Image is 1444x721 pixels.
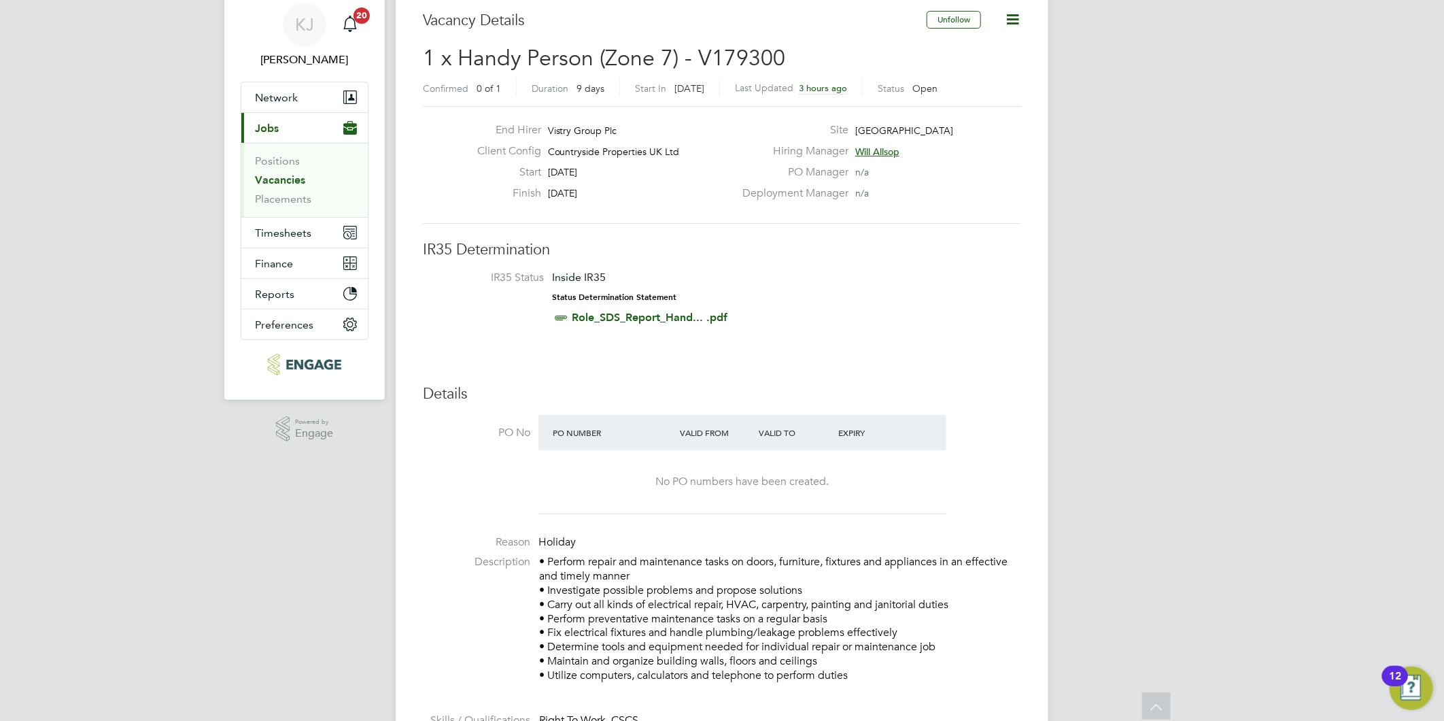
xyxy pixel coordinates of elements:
[855,166,869,178] span: n/a
[734,144,848,158] label: Hiring Manager
[255,154,300,167] a: Positions
[538,535,576,549] span: Holiday
[835,420,914,445] div: Expiry
[799,82,847,94] span: 3 hours ago
[295,16,314,33] span: KJ
[466,186,541,201] label: Finish
[255,257,293,270] span: Finance
[855,187,869,199] span: n/a
[255,227,311,239] span: Timesheets
[241,143,368,217] div: Jobs
[674,82,704,95] span: [DATE]
[552,292,676,302] strong: Status Determination Statement
[548,166,578,178] span: [DATE]
[241,113,368,143] button: Jobs
[548,187,578,199] span: [DATE]
[423,535,530,550] label: Reason
[635,82,666,95] label: Start In
[255,288,294,301] span: Reports
[423,82,468,95] label: Confirmed
[548,146,680,158] span: Countryside Properties UK Ltd
[734,165,848,180] label: PO Manager
[423,426,530,440] label: PO No
[255,192,311,205] a: Placements
[548,124,617,137] span: Vistry Group Plc
[255,91,298,104] span: Network
[734,186,848,201] label: Deployment Manager
[423,11,927,31] h3: Vacancy Details
[734,123,848,137] label: Site
[466,123,541,137] label: End Hirer
[1390,667,1433,710] button: Open Resource Center, 12 new notifications
[241,279,368,309] button: Reports
[255,318,313,331] span: Preferences
[255,173,305,186] a: Vacancies
[295,416,333,428] span: Powered by
[436,271,544,285] label: IR35 Status
[241,354,368,375] a: Go to home page
[241,3,368,68] a: KJ[PERSON_NAME]
[241,82,368,112] button: Network
[927,11,981,29] button: Unfollow
[855,124,953,137] span: [GEOGRAPHIC_DATA]
[549,420,676,445] div: PO Number
[878,82,904,95] label: Status
[268,354,341,375] img: northbuildrecruit-logo-retina.png
[912,82,938,95] span: Open
[423,384,1021,404] h3: Details
[552,475,933,489] div: No PO numbers have been created.
[572,311,727,324] a: Role_SDS_Report_Hand... .pdf
[552,271,606,284] span: Inside IR35
[241,218,368,248] button: Timesheets
[466,144,541,158] label: Client Config
[1389,676,1401,694] div: 12
[241,309,368,339] button: Preferences
[423,45,785,71] span: 1 x Handy Person (Zone 7) - V179300
[295,428,333,439] span: Engage
[241,248,368,278] button: Finance
[577,82,604,95] span: 9 days
[276,416,334,442] a: Powered byEngage
[466,165,541,180] label: Start
[354,7,370,24] span: 20
[756,420,836,445] div: Valid To
[255,122,279,135] span: Jobs
[241,52,368,68] span: Kirsty Jones
[676,420,756,445] div: Valid From
[532,82,568,95] label: Duration
[539,555,1021,682] p: • Perform repair and maintenance tasks on doors, furniture, fixtures and appliances in an effecti...
[477,82,501,95] span: 0 of 1
[337,3,364,46] a: 20
[735,82,793,94] label: Last Updated
[855,146,899,158] span: Will Allsop
[423,240,1021,260] h3: IR35 Determination
[423,555,530,569] label: Description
